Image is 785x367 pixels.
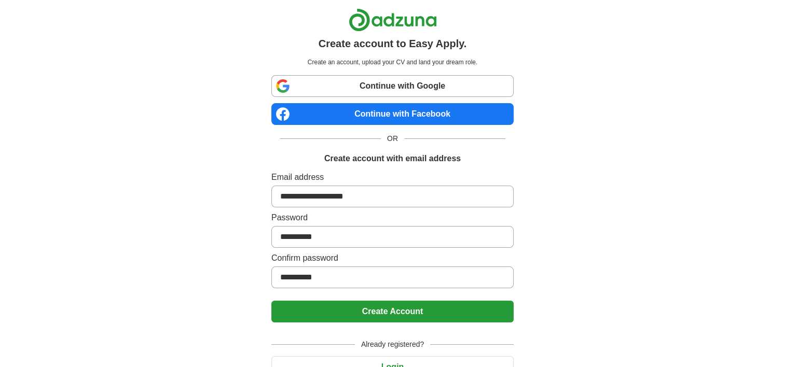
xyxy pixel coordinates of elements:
[271,301,514,322] button: Create Account
[271,103,514,125] a: Continue with Facebook
[271,75,514,97] a: Continue with Google
[319,36,467,51] h1: Create account to Easy Apply.
[271,252,514,264] label: Confirm password
[273,58,512,67] p: Create an account, upload your CV and land your dream role.
[381,133,404,144] span: OR
[271,171,514,183] label: Email address
[355,339,430,350] span: Already registered?
[349,8,437,32] img: Adzuna logo
[271,211,514,224] label: Password
[324,152,461,165] h1: Create account with email address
